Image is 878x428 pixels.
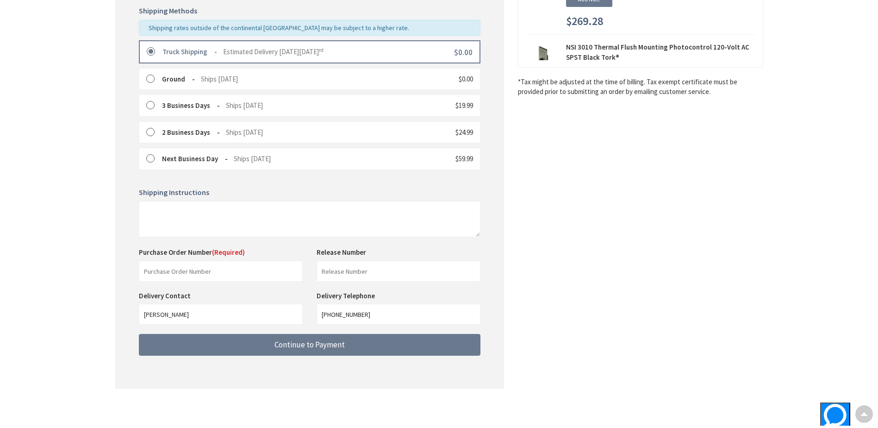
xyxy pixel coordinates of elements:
[454,47,473,57] span: $0.00
[529,46,558,75] img: NSI 3010 Thermal Flush Mounting Photocontrol 120-Volt AC SPST Black Tork®
[223,47,324,56] span: Estimated Delivery [DATE][DATE]
[788,403,850,426] iframe: Opens a widget where you can find more information
[319,47,324,53] sup: rd
[455,101,473,110] span: $19.99
[455,154,473,163] span: $59.99
[139,7,480,15] h5: Shipping Methods
[149,24,409,32] span: Shipping rates outside of the continental [GEOGRAPHIC_DATA] may be subject to a higher rate.
[317,247,366,257] label: Release Number
[455,128,473,137] span: $24.99
[201,75,238,83] span: Ships [DATE]
[139,188,209,197] span: Shipping Instructions
[518,77,763,97] : *Tax might be adjusted at the time of billing. Tax exempt certificate must be provided prior to s...
[234,154,271,163] span: Ships [DATE]
[566,42,756,62] strong: NSI 3010 Thermal Flush Mounting Photocontrol 120-Volt AC SPST Black Tork®
[566,15,603,27] span: $269.28
[317,261,480,282] input: Release Number
[139,334,480,356] button: Continue to Payment
[274,340,345,350] span: Continue to Payment
[162,128,220,137] strong: 2 Business Days
[212,248,245,257] span: (Required)
[139,261,303,282] input: Purchase Order Number
[459,75,473,83] span: $0.00
[162,101,220,110] strong: 3 Business Days
[162,154,228,163] strong: Next Business Day
[162,75,195,83] strong: Ground
[226,128,263,137] span: Ships [DATE]
[139,291,193,300] label: Delivery Contact
[317,291,377,300] label: Delivery Telephone
[139,247,245,257] label: Purchase Order Number
[226,101,263,110] span: Ships [DATE]
[162,47,217,56] strong: Truck Shipping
